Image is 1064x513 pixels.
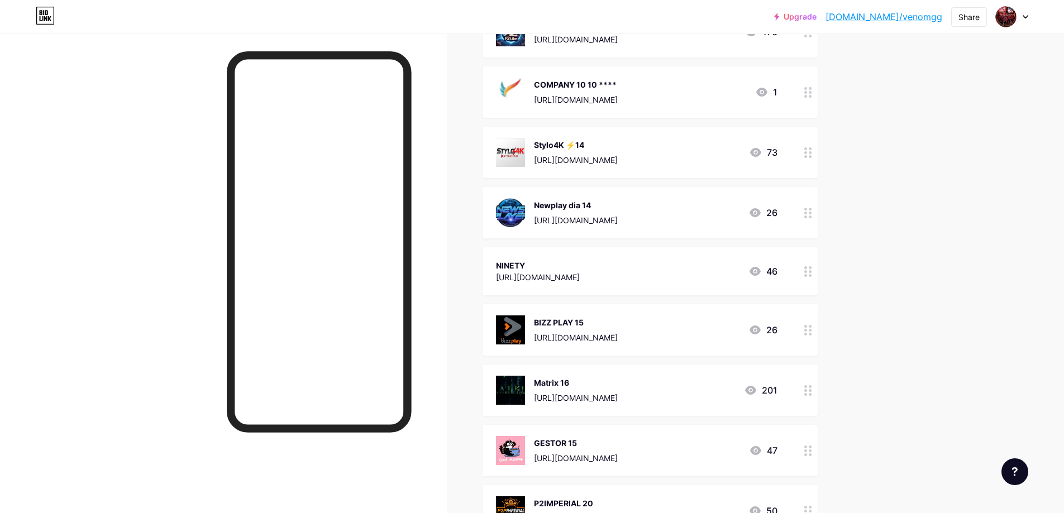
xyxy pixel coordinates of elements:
div: BIZZ PLAY 15 [534,317,618,328]
div: NINETY [496,260,580,271]
img: Stylo4K ⚡14 [496,138,525,167]
a: Upgrade [774,12,817,21]
div: 26 [748,323,777,337]
img: Newplay dia 14 [496,198,525,227]
div: [URL][DOMAIN_NAME] [496,271,580,283]
div: Stylo4K ⚡14 [534,139,618,151]
img: Matrix 16 [496,376,525,405]
img: BIZZ PLAY 15 [496,315,525,344]
div: [URL][DOMAIN_NAME] [534,214,618,226]
a: [DOMAIN_NAME]/venomgg [826,10,942,23]
div: 201 [744,383,777,397]
div: Matrix 16 [534,377,618,389]
div: [URL][DOMAIN_NAME] [534,154,618,166]
div: [URL][DOMAIN_NAME] [534,94,618,106]
img: GESTOR 15 [496,436,525,465]
div: GESTOR 15 [534,437,618,449]
div: 46 [748,265,777,278]
div: [URL][DOMAIN_NAME] [534,452,618,464]
div: 1 [755,85,777,99]
div: [URL][DOMAIN_NAME] [534,33,618,45]
div: 26 [748,206,777,219]
img: venomgg [995,6,1017,27]
div: [URL][DOMAIN_NAME] [534,392,618,404]
div: P2IMPERIAL 20 [534,497,597,509]
div: Share [958,11,980,23]
div: 47 [749,444,777,457]
div: Newplay dia 14 [534,199,618,211]
div: [URL][DOMAIN_NAME] [534,332,618,343]
div: 73 [749,146,777,159]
